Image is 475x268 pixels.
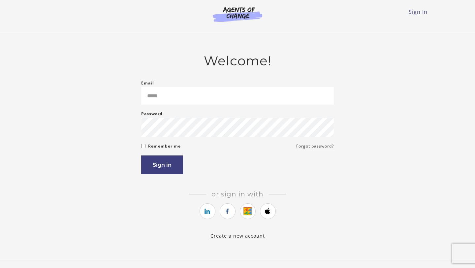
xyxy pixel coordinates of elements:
a: https://courses.thinkific.com/users/auth/google?ss%5Breferral%5D=&ss%5Buser_return_to%5D=&ss%5Bvi... [240,203,256,219]
a: Sign In [409,8,427,16]
button: Sign in [141,155,183,174]
label: Remember me [148,142,181,150]
a: https://courses.thinkific.com/users/auth/facebook?ss%5Breferral%5D=&ss%5Buser_return_to%5D=&ss%5B... [220,203,236,219]
a: https://courses.thinkific.com/users/auth/linkedin?ss%5Breferral%5D=&ss%5Buser_return_to%5D=&ss%5B... [200,203,215,219]
span: Or sign in with [206,190,269,198]
h2: Welcome! [141,53,334,69]
a: https://courses.thinkific.com/users/auth/apple?ss%5Breferral%5D=&ss%5Buser_return_to%5D=&ss%5Bvis... [260,203,276,219]
a: Forgot password? [296,142,334,150]
label: Password [141,110,163,118]
label: Email [141,79,154,87]
img: Agents of Change Logo [206,7,269,22]
a: Create a new account [210,233,265,239]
